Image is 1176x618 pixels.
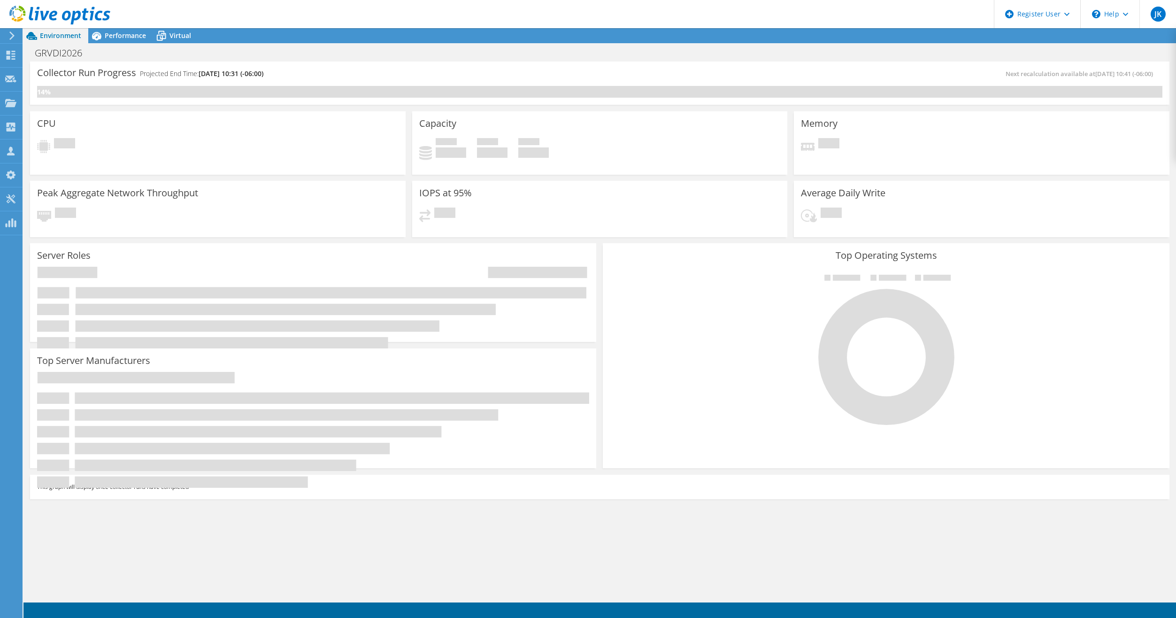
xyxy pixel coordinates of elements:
[30,475,1169,499] div: This graph will display once collector runs have completed
[105,31,146,40] span: Performance
[140,69,263,79] h4: Projected End Time:
[821,208,842,220] span: Pending
[1006,70,1158,78] span: Next recalculation available at
[1092,10,1100,18] svg: \n
[37,118,56,129] h3: CPU
[818,138,839,151] span: Pending
[610,250,1162,261] h3: Top Operating Systems
[419,188,472,198] h3: IOPS at 95%
[40,31,81,40] span: Environment
[37,355,150,366] h3: Top Server Manufacturers
[434,208,455,220] span: Pending
[199,69,263,78] span: [DATE] 10:31 (-06:00)
[436,147,466,158] h4: 0 GiB
[436,138,457,147] span: Used
[1151,7,1166,22] span: JK
[169,31,191,40] span: Virtual
[55,208,76,220] span: Pending
[37,250,91,261] h3: Server Roles
[801,118,838,129] h3: Memory
[801,188,885,198] h3: Average Daily Write
[419,118,456,129] h3: Capacity
[518,147,549,158] h4: 0 GiB
[518,138,539,147] span: Total
[37,188,198,198] h3: Peak Aggregate Network Throughput
[477,138,498,147] span: Free
[31,48,97,58] h1: GRVDI2026
[1095,70,1153,78] span: [DATE] 10:41 (-06:00)
[54,138,75,151] span: Pending
[477,147,507,158] h4: 0 GiB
